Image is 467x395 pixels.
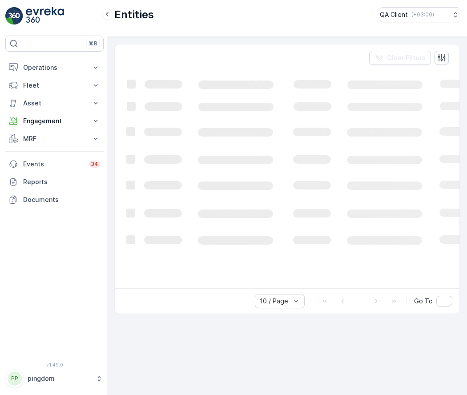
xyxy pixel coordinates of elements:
button: Clear Filters [369,51,431,65]
button: Operations [5,59,104,77]
button: Asset [5,94,104,112]
img: logo [5,7,23,25]
p: Asset [23,99,86,108]
a: Reports [5,173,104,191]
p: Engagement [23,117,86,125]
span: Go To [414,297,433,306]
button: QA Client(+03:00) [380,7,460,22]
div: PP [8,371,22,386]
p: 34 [91,161,98,168]
button: Fleet [5,77,104,94]
a: Documents [5,191,104,209]
p: MRF [23,134,86,143]
img: logo_light-DOdMpM7g.png [26,7,64,25]
p: Events [23,160,84,169]
span: v 1.49.0 [5,362,104,367]
p: Documents [23,195,100,204]
p: ( +03:00 ) [411,11,434,18]
p: ⌘B [89,40,97,47]
p: Fleet [23,81,86,90]
p: Reports [23,177,100,186]
p: Entities [114,8,154,22]
button: Engagement [5,112,104,130]
a: Events34 [5,155,104,173]
p: Operations [23,63,86,72]
p: Clear Filters [387,53,426,62]
p: QA Client [380,10,408,19]
button: PPpingdom [5,369,104,388]
p: pingdom [28,374,91,383]
button: MRF [5,130,104,148]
